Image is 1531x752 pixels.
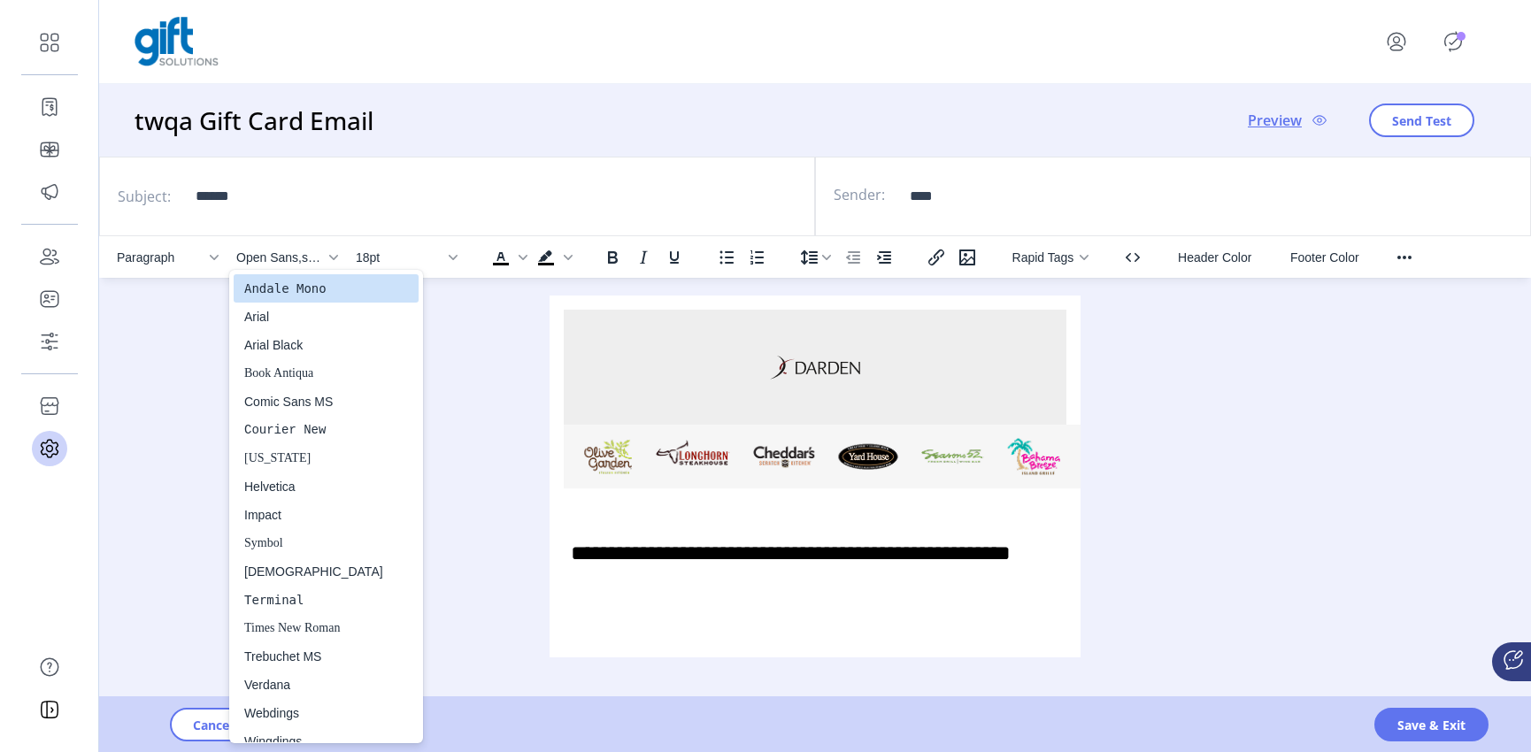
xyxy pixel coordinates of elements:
[234,274,419,303] div: Andale Mono
[244,476,383,497] div: Helvetica
[244,533,383,554] div: Symbol
[244,334,383,356] div: Arial Black
[244,391,383,412] div: Comic Sans MS
[234,359,419,388] div: Book Antiqua
[1361,20,1439,63] button: menu
[234,472,419,501] div: Helvetica
[234,501,419,529] div: Impact
[838,245,868,270] button: Decrease indent
[1439,27,1467,56] button: Publisher Panel
[244,674,383,695] div: Verdana
[234,671,419,699] div: Verdana
[234,614,419,642] div: Times New Roman
[1118,245,1148,270] button: Source code
[244,618,383,639] div: Times New Roman
[234,699,419,727] div: Webdings
[659,245,689,270] button: Underline
[236,250,323,265] span: Open Sans,serif
[597,245,627,270] button: Bold
[244,702,383,724] div: Webdings
[135,102,381,139] h3: twqa Gift Card Email
[742,245,773,270] button: Numbered list
[244,589,383,610] div: Terminal
[234,331,419,359] div: Arial Black
[234,388,419,416] div: Comic Sans MS
[170,708,256,741] button: Cancel
[1397,716,1466,734] span: Save & Exit
[244,646,383,667] div: Trebuchet MS
[1012,250,1074,265] span: Rapid Tags
[1004,245,1096,270] button: Rapid Tags
[234,529,419,557] div: Symbol
[1178,250,1251,265] span: Header Color
[550,295,1081,657] iframe: Rich Text Area
[356,250,442,265] span: 18pt
[234,557,419,586] div: Tahoma
[869,245,899,270] button: Increase indent
[1374,708,1489,741] button: Save & Exit
[234,642,419,671] div: Trebuchet MS
[921,245,951,270] button: Insert/edit link
[1282,245,1367,270] button: Footer Color
[244,561,383,582] div: [DEMOGRAPHIC_DATA]
[135,17,219,66] img: logo
[1392,111,1451,130] span: Send Test
[531,245,575,270] div: Background color Black
[834,185,885,204] label: Sender:
[244,306,383,327] div: Arial
[1248,110,1302,131] span: Preview
[628,245,658,270] button: Italic
[110,245,225,270] button: Block Paragraph
[229,245,344,270] button: Font Open Sans,serif
[952,245,982,270] button: Insert/edit image
[486,245,530,270] div: Text color Black
[244,731,383,752] div: Wingdings
[118,186,171,207] label: Subject:
[1369,104,1474,137] button: Send Test
[234,303,419,331] div: Arial
[349,245,464,270] button: Font size 18pt
[795,245,837,270] button: Line height
[234,444,419,472] div: Georgia
[244,504,383,526] div: Impact
[234,416,419,444] div: Courier New
[244,448,383,469] div: [US_STATE]
[244,278,383,299] div: Andale Mono
[193,716,233,734] span: Cancel
[117,250,204,265] span: Paragraph
[234,586,419,614] div: Terminal
[1389,245,1419,270] button: Reveal or hide additional toolbar items
[244,419,383,441] div: Courier New
[1170,245,1260,270] button: Header Color
[1290,250,1359,265] span: Footer Color
[712,245,742,270] button: Bullet list
[244,363,383,384] div: Book Antiqua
